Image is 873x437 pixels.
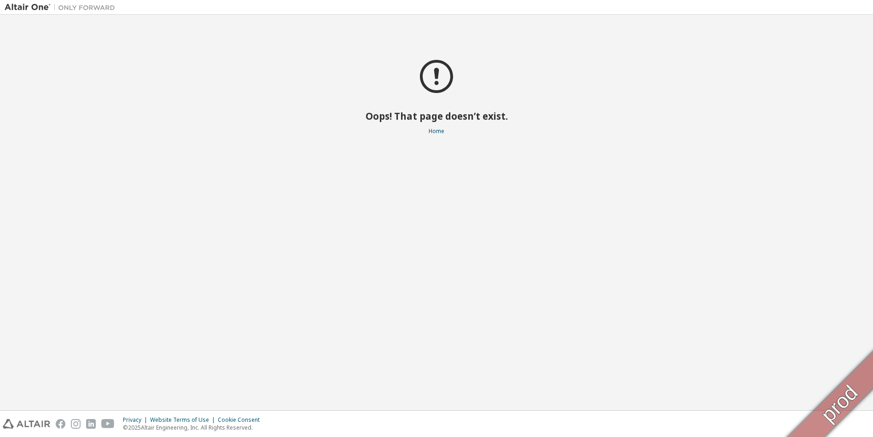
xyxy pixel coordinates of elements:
[56,419,65,429] img: facebook.svg
[86,419,96,429] img: linkedin.svg
[218,416,265,424] div: Cookie Consent
[5,110,868,122] h2: Oops! That page doesn’t exist.
[123,416,150,424] div: Privacy
[5,3,120,12] img: Altair One
[71,419,81,429] img: instagram.svg
[150,416,218,424] div: Website Terms of Use
[101,419,115,429] img: youtube.svg
[123,424,265,431] p: © 2025 Altair Engineering, Inc. All Rights Reserved.
[3,419,50,429] img: altair_logo.svg
[429,127,444,135] a: Home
